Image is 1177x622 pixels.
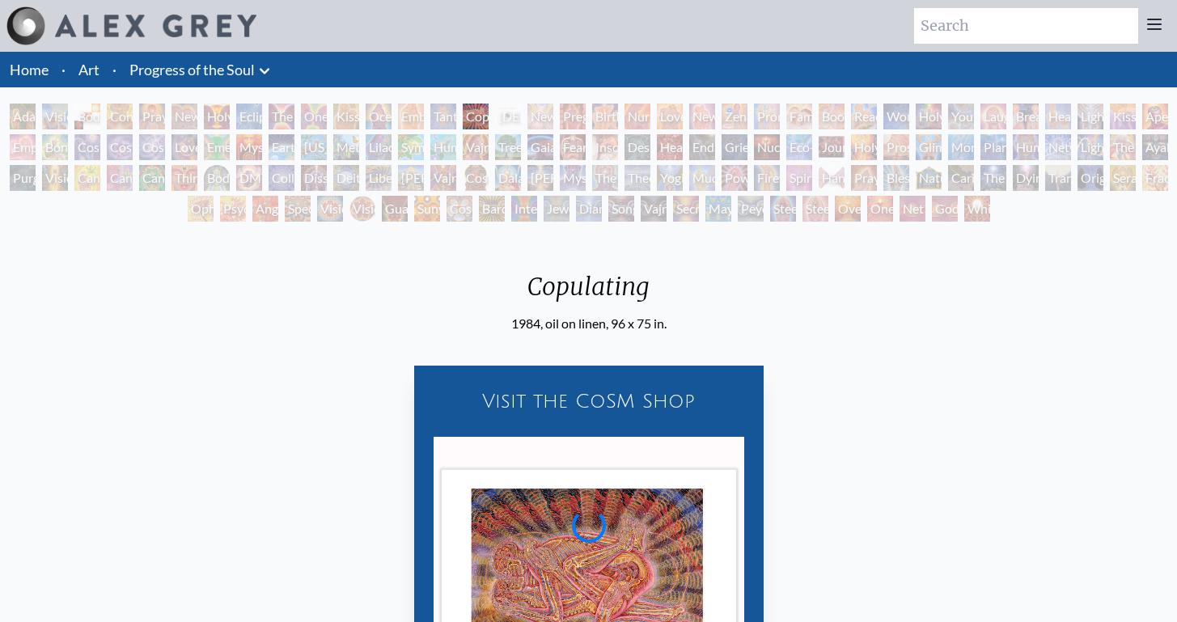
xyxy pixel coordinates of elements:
div: Kiss of the [MEDICAL_DATA] [1110,104,1136,129]
a: Home [10,61,49,78]
div: Cosmic Artist [107,134,133,160]
div: Visionary Origin of Language [42,104,68,129]
div: Glimpsing the Empyrean [916,134,942,160]
div: Planetary Prayers [980,134,1006,160]
div: Transfiguration [1045,165,1071,191]
div: Journey of the Wounded Healer [819,134,845,160]
div: Emerald Grail [204,134,230,160]
div: Headache [657,134,683,160]
div: Healing [1045,104,1071,129]
div: Reading [851,104,877,129]
div: Lilacs [366,134,392,160]
div: Lightweaver [1078,104,1103,129]
div: Yogi & the Möbius Sphere [657,165,683,191]
div: Guardian of Infinite Vision [382,196,408,222]
div: Net of Being [900,196,925,222]
div: Deities & Demons Drinking from the Milky Pool [333,165,359,191]
li: · [55,52,72,87]
div: Tree & Person [495,134,521,160]
div: [DEMOGRAPHIC_DATA] Embryo [495,104,521,129]
div: Cannabis Mudra [74,165,100,191]
div: Zena Lotus [722,104,747,129]
div: Newborn [527,104,553,129]
div: Family [786,104,812,129]
div: Hands that See [819,165,845,191]
div: Cosmic Lovers [139,134,165,160]
div: Seraphic Transport Docking on the Third Eye [1110,165,1136,191]
div: Holy Family [916,104,942,129]
div: Pregnancy [560,104,586,129]
div: [US_STATE] Song [301,134,327,160]
div: Copulating [511,272,667,314]
div: Prostration [883,134,909,160]
div: Holy Fire [851,134,877,160]
div: Power to the Peaceful [722,165,747,191]
div: Steeplehead 1 [770,196,796,222]
div: Diamond Being [576,196,602,222]
div: Spectral Lotus [285,196,311,222]
div: Laughing Man [980,104,1006,129]
div: Third Eye Tears of Joy [171,165,197,191]
div: Kissing [333,104,359,129]
div: Blessing Hand [883,165,909,191]
div: Oversoul [835,196,861,222]
div: Cosmic Elf [447,196,472,222]
div: Collective Vision [269,165,294,191]
div: Steeplehead 2 [802,196,828,222]
div: Mayan Being [705,196,731,222]
div: Cannabacchus [139,165,165,191]
div: Earth Energies [269,134,294,160]
div: Psychomicrograph of a Fractal Paisley Cherub Feather Tip [220,196,246,222]
div: Mysteriosa 2 [236,134,262,160]
div: Fractal Eyes [1142,165,1168,191]
div: Cosmic [DEMOGRAPHIC_DATA] [463,165,489,191]
div: Angel Skin [252,196,278,222]
div: Symbiosis: Gall Wasp & Oak Tree [398,134,424,160]
div: Monochord [948,134,974,160]
div: Vision Crystal Tondo [349,196,375,222]
div: Purging [10,165,36,191]
div: Nature of Mind [916,165,942,191]
div: Birth [592,104,618,129]
div: Caring [948,165,974,191]
div: [PERSON_NAME] [398,165,424,191]
div: Mystic Eye [560,165,586,191]
div: Original Face [1078,165,1103,191]
li: · [106,52,123,87]
div: Praying [139,104,165,129]
div: Bardo Being [479,196,505,222]
div: Firewalking [754,165,780,191]
div: Cannabis Sutra [107,165,133,191]
div: Vision Tree [42,165,68,191]
div: 1984, oil on linen, 96 x 75 in. [511,314,667,333]
div: Bond [42,134,68,160]
div: Eclipse [236,104,262,129]
div: Endarkenment [689,134,715,160]
div: Song of Vajra Being [608,196,634,222]
div: Grieving [722,134,747,160]
div: [PERSON_NAME] [527,165,553,191]
div: Ocean of Love Bliss [366,104,392,129]
div: Dalai Lama [495,165,521,191]
div: Vajra Guru [430,165,456,191]
div: Adam & Eve [10,104,36,129]
div: Sunyata [414,196,440,222]
div: Ophanic Eyelash [188,196,214,222]
div: Breathing [1013,104,1039,129]
div: New Family [689,104,715,129]
div: Secret Writing Being [673,196,699,222]
div: One [867,196,893,222]
div: Interbeing [511,196,537,222]
div: Young & Old [948,104,974,129]
div: Contemplation [107,104,133,129]
div: Body/Mind as a Vibratory Field of Energy [204,165,230,191]
div: The Seer [592,165,618,191]
div: Promise [754,104,780,129]
div: White Light [964,196,990,222]
div: Ayahuasca Visitation [1142,134,1168,160]
div: Liberation Through Seeing [366,165,392,191]
div: The Shulgins and their Alchemical Angels [1110,134,1136,160]
div: Fear [560,134,586,160]
div: Networks [1045,134,1071,160]
div: Insomnia [592,134,618,160]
